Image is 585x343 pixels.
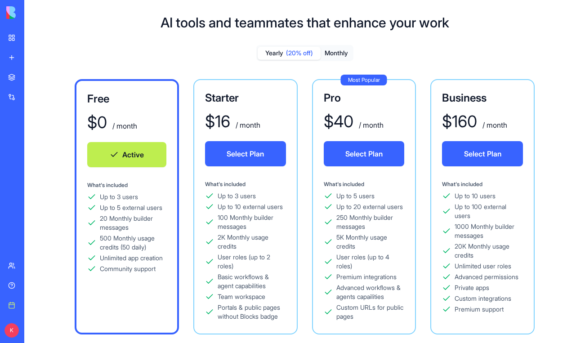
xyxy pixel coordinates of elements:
span: (20% off) [286,49,313,58]
button: Select Plan [205,141,286,166]
div: Unlimited app creation [100,254,163,263]
span: 😐 [148,279,161,297]
div: Free [87,92,166,106]
div: What's included [205,181,286,188]
div: What's included [87,182,166,189]
div: User roles (up to 2 roles) [218,253,286,271]
div: 20 Monthly builder messages [100,214,166,232]
div: Up to 3 users [218,192,256,200]
button: Active [87,142,166,167]
div: $ 0 [87,113,107,131]
div: Up to 100 external users [455,202,523,220]
div: What's included [442,181,523,188]
img: logo [6,6,62,19]
div: Private apps [455,283,489,292]
div: 20K Monthly usage credits [455,242,523,260]
div: Community support [100,264,156,273]
div: 100 Monthly builder messages [218,213,286,231]
button: go back [6,4,23,21]
button: Select Plan [442,141,523,166]
div: 1000 Monthly builder messages [455,222,523,240]
span: K [4,323,19,338]
div: Basic workflows & agent capabilities [218,272,286,290]
div: $ 16 [205,112,230,130]
div: What's included [324,181,405,188]
div: Up to 5 users [336,192,375,200]
button: Monthly [321,47,352,60]
span: disappointed reaction [120,279,143,297]
div: Up to 10 external users [218,202,283,211]
div: 500 Monthly usage credits (50 daily) [100,234,166,252]
span: 😃 [171,279,184,297]
div: Up to 5 external users [100,203,162,212]
div: Starter [205,91,286,105]
div: Advanced permissions [455,272,518,281]
div: User roles (up to 4 roles) [336,253,405,271]
button: Select Plan [324,141,405,166]
div: $ 160 [442,112,477,130]
div: 5K Monthly usage credits [336,233,405,251]
div: Most Popular [341,75,387,85]
div: / month [357,120,384,130]
div: / month [234,120,260,130]
div: Custom integrations [455,294,511,303]
div: / month [111,120,137,131]
div: / month [481,120,507,130]
a: Starter$16 / monthSelect PlanWhat's includedUp to 3 usersUp to 10 external users100 Monthly build... [193,79,298,334]
div: 2K Monthly usage credits [218,233,286,251]
div: Up to 20 external users [336,202,403,211]
div: Custom URLs for public pages [336,303,405,321]
div: Pro [324,91,405,105]
span: neutral face reaction [143,279,166,297]
button: Collapse window [270,4,287,21]
div: Advanced workflows & agents capailities [336,283,405,301]
a: Most PopularPro$40 / monthSelect PlanWhat's includedUp to 5 usersUp to 20 external users250 Month... [312,79,416,334]
div: Did this answer your question? [11,270,299,280]
a: Open in help center [119,308,191,315]
div: Premium integrations [336,272,397,281]
div: Unlimited user roles [455,262,511,271]
div: Up to 10 users [455,192,496,200]
span: smiley reaction [166,279,190,297]
div: Premium support [455,305,504,314]
h1: AI tools and teammates that enhance your work [161,14,449,31]
div: Team workspace [218,292,265,301]
div: 250 Monthly builder messages [336,213,405,231]
span: 😞 [125,279,138,297]
button: Yearly [258,47,321,60]
div: Close [287,4,304,20]
div: Business [442,91,523,105]
div: $ 40 [324,112,353,130]
div: Up to 3 users [100,192,138,201]
a: Business$160 / monthSelect PlanWhat's includedUp to 10 usersUp to 100 external users1000 Monthly ... [430,79,535,334]
div: Portals & public pages without Blocks badge [218,303,286,321]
